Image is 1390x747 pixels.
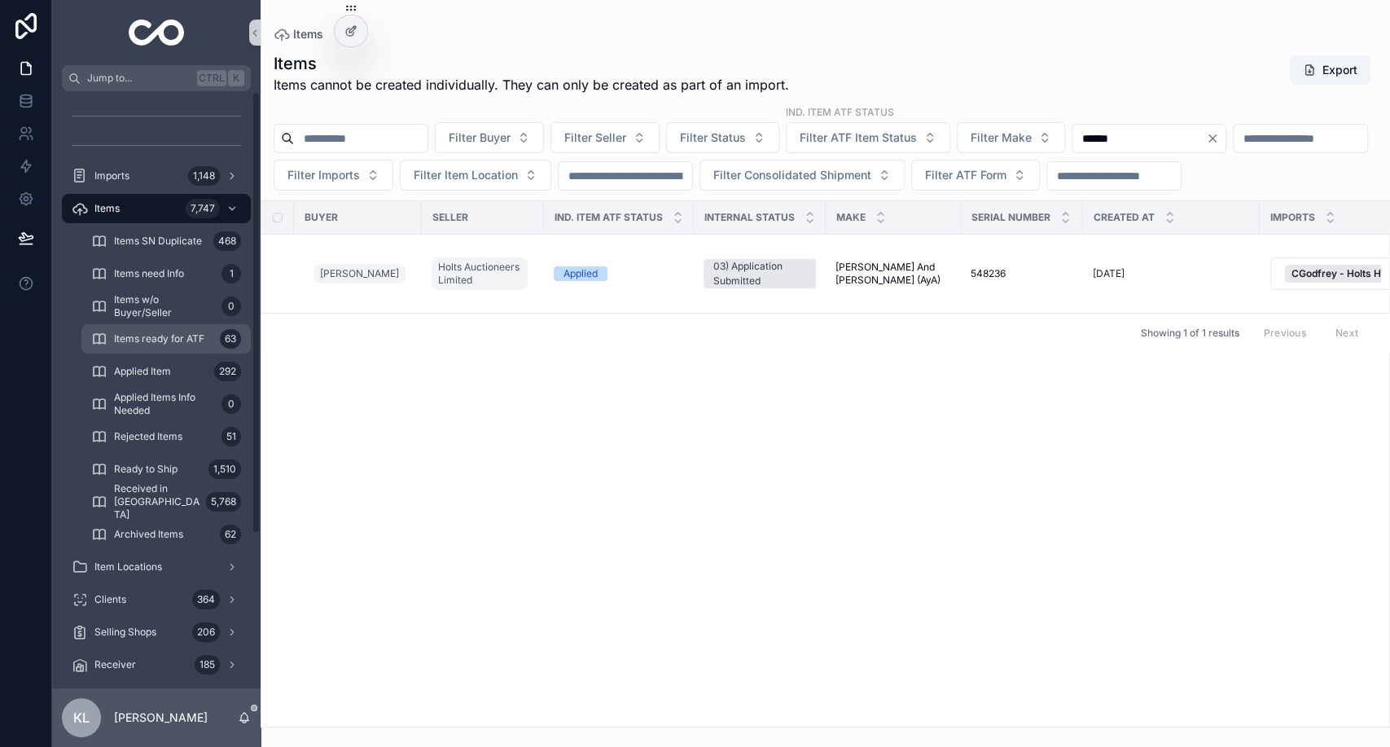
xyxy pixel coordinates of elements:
button: Select Button [435,122,544,153]
a: [PERSON_NAME] [314,261,412,287]
span: Filter ATF Item Status [800,130,917,146]
a: Applied Item292 [81,357,251,386]
span: Rejected Items [114,430,182,443]
span: Items need Info [114,267,184,280]
span: Created at [1094,211,1155,224]
a: Clients364 [62,585,251,614]
div: 51 [221,427,241,446]
span: Filter Seller [564,130,626,146]
a: Applied [554,266,684,281]
a: Archived Items62 [81,520,251,549]
span: Imports [1270,211,1315,224]
span: Received in [GEOGRAPHIC_DATA] [114,482,200,521]
div: 364 [192,590,220,609]
a: 03) Application Submitted [704,259,816,288]
a: 548236 [971,267,1073,280]
span: Item Locations [94,560,162,573]
a: Items ready for ATF63 [81,324,251,354]
a: Item Locations [62,552,251,582]
span: K [230,72,243,85]
span: Imports [94,169,129,182]
div: 1 [221,264,241,283]
span: Buyer [305,211,338,224]
button: Select Button [550,122,660,153]
a: Items7,747 [62,194,251,223]
span: KL [73,708,90,727]
span: 548236 [971,267,1006,280]
span: Ctrl [197,70,226,86]
div: 0 [221,394,241,414]
button: Export [1290,55,1370,85]
span: Filter Make [971,130,1032,146]
a: Applied Items Info Needed0 [81,389,251,419]
a: [PERSON_NAME] [314,264,406,283]
div: 292 [214,362,241,381]
span: Serial Number [971,211,1050,224]
a: Items [274,26,323,42]
img: App logo [129,20,185,46]
div: 0 [221,297,241,316]
span: Receiver [94,658,136,671]
span: Items ready for ATF [114,332,204,345]
div: 185 [195,655,220,674]
button: Select Button [699,160,905,191]
span: Make [836,211,866,224]
span: Applied Items Info Needed [114,391,215,417]
p: [DATE] [1093,267,1125,280]
a: Items need Info1 [81,259,251,288]
label: ind. Item ATF Status [786,104,894,119]
h1: Items [274,52,789,75]
div: 63 [220,329,241,349]
div: 1,510 [208,459,241,479]
button: Select Button [957,122,1065,153]
button: Select Button [911,160,1040,191]
button: Select Button [666,122,779,153]
span: Showing 1 of 1 results [1140,327,1239,340]
span: Items [94,202,120,215]
span: Ready to Ship [114,463,178,476]
button: Select Button [400,160,551,191]
span: Items cannot be created individually. They can only be created as part of an import. [274,75,789,94]
div: 7,747 [186,199,220,218]
button: Select Button [786,122,950,153]
span: Holts Auctioneers Limited [438,261,521,287]
a: Selling Shops206 [62,617,251,647]
a: Items w/o Buyer/Seller0 [81,292,251,321]
a: Items SN Duplicate468 [81,226,251,256]
div: Applied [563,266,598,281]
div: 5,768 [206,492,241,512]
span: Filter Buyer [449,130,511,146]
button: Select Button [274,160,393,191]
div: 03) Application Submitted [713,259,806,288]
a: Holts Auctioneers Limited [432,257,528,290]
a: Ready to Ship1,510 [81,455,251,484]
span: Filter Consolidated Shipment [713,167,871,183]
span: Filter Item Location [414,167,518,183]
span: Items [293,26,323,42]
div: 62 [220,525,241,544]
button: Clear [1206,132,1226,145]
span: Filter Imports [287,167,360,183]
a: [DATE] [1093,267,1250,280]
div: 206 [192,622,220,642]
a: Receiver185 [62,650,251,679]
span: Items SN Duplicate [114,235,202,248]
p: [PERSON_NAME] [114,710,208,726]
button: Jump to...CtrlK [62,65,251,91]
span: Archived Items [114,528,183,541]
span: Applied Item [114,365,171,378]
a: Holts Auctioneers Limited [432,254,534,293]
a: [PERSON_NAME] And [PERSON_NAME] (AyA) [835,261,951,287]
span: Filter Status [680,130,746,146]
span: Internal Status [704,211,795,224]
span: Jump to... [87,72,191,85]
span: Ind. Item ATF Status [555,211,663,224]
span: Clients [94,593,126,606]
span: [PERSON_NAME] [320,267,399,280]
div: 468 [213,231,241,251]
div: 1,148 [188,166,220,186]
a: Rejected Items51 [81,422,251,451]
a: Imports1,148 [62,161,251,191]
a: Received in [GEOGRAPHIC_DATA]5,768 [81,487,251,516]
